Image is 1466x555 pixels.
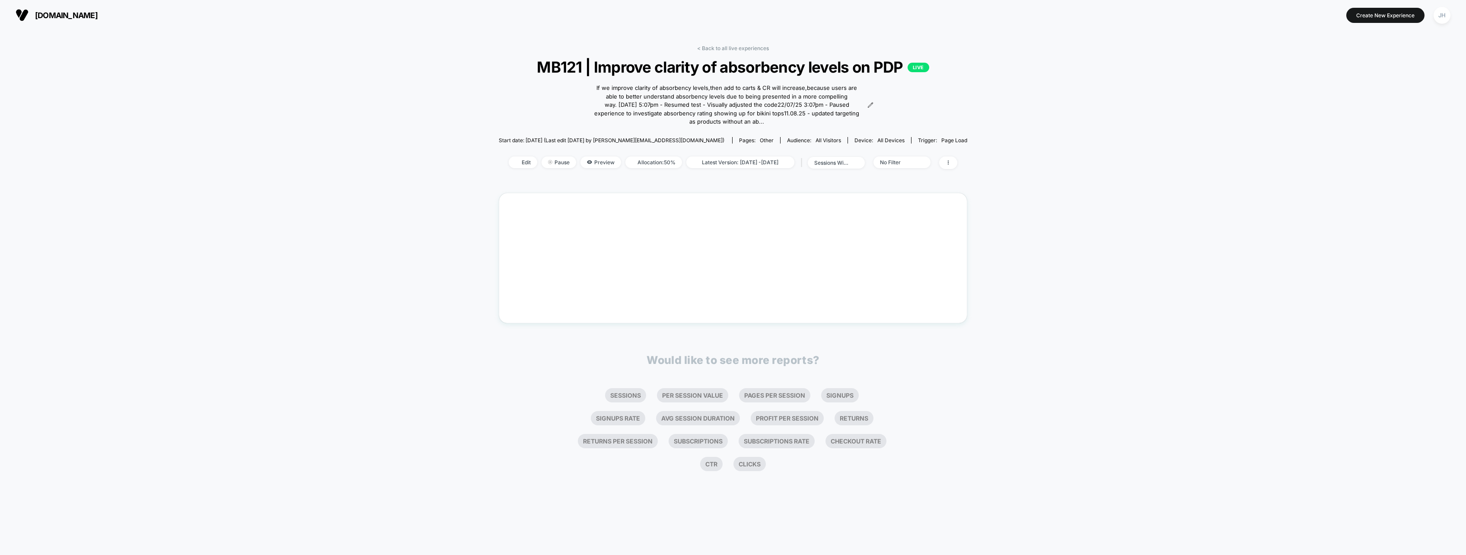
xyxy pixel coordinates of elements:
span: If we improve clarity of absorbency levels,then add to carts & CR will increase,because users are... [593,84,861,126]
span: [DOMAIN_NAME] [35,11,98,20]
div: No Filter [880,159,915,166]
li: Sessions [605,388,646,402]
li: Returns [835,411,873,425]
span: All Visitors [816,137,841,144]
li: Avg Session Duration [656,411,740,425]
button: JH [1431,6,1453,24]
div: Pages: [739,137,774,144]
span: Edit [509,156,537,168]
button: [DOMAIN_NAME] [13,8,100,22]
div: Audience: [787,137,841,144]
p: Would like to see more reports? [647,354,819,367]
button: Create New Experience [1346,8,1425,23]
span: Pause [542,156,576,168]
div: Trigger: [918,137,967,144]
li: Signups [821,388,859,402]
li: Signups Rate [591,411,645,425]
a: < Back to all live experiences [697,45,769,51]
span: Device: [848,137,911,144]
span: Start date: [DATE] (Last edit [DATE] by [PERSON_NAME][EMAIL_ADDRESS][DOMAIN_NAME]) [499,137,724,144]
li: Subscriptions Rate [739,434,815,448]
li: Profit Per Session [751,411,824,425]
div: JH [1434,7,1450,24]
span: other [760,137,774,144]
li: Clicks [733,457,766,471]
li: Checkout Rate [825,434,886,448]
span: all devices [877,137,905,144]
span: Latest Version: [DATE] - [DATE] [686,156,794,168]
img: Visually logo [16,9,29,22]
span: Page Load [941,137,967,144]
img: end [548,160,552,164]
span: | [799,156,808,169]
li: Returns Per Session [578,434,658,448]
p: LIVE [908,63,929,72]
li: Subscriptions [669,434,728,448]
span: MB121 | Improve clarity of absorbency levels on PDP [522,58,943,76]
span: Preview [580,156,621,168]
li: Per Session Value [657,388,728,402]
span: Allocation: 50% [625,156,682,168]
div: sessions with impression [814,159,849,166]
li: Pages Per Session [739,388,810,402]
li: Ctr [700,457,723,471]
